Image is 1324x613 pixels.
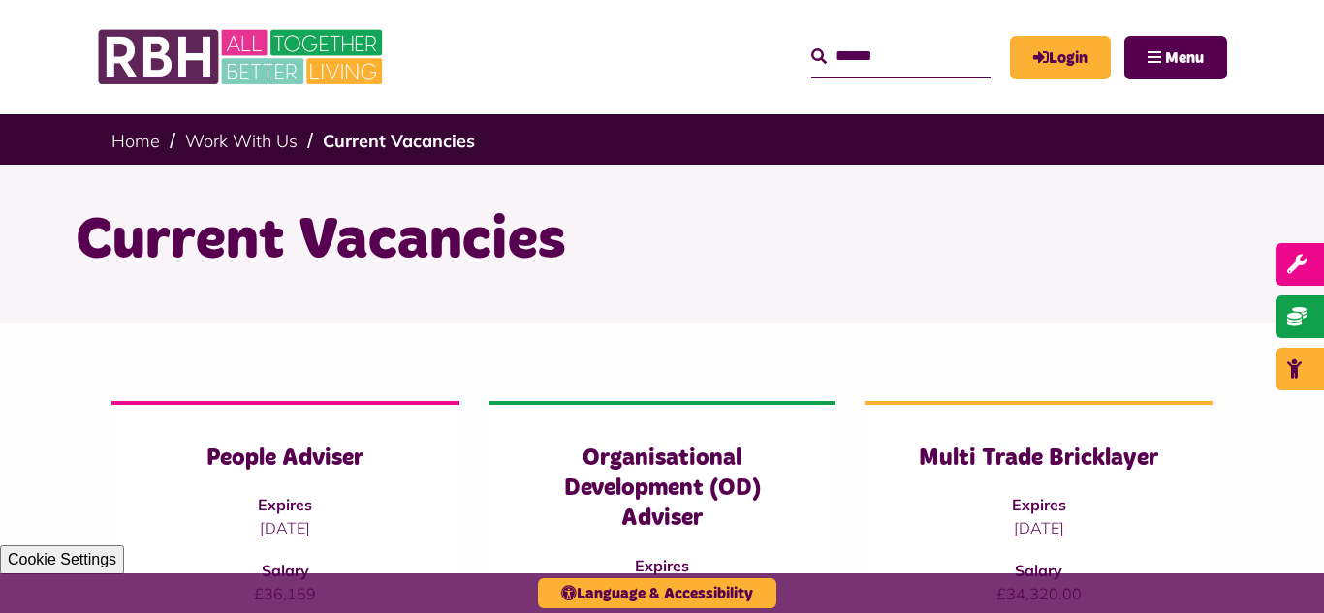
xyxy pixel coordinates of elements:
[538,578,776,608] button: Language & Accessibility
[1124,36,1227,79] button: Navigation
[111,130,160,152] a: Home
[903,516,1174,539] p: [DATE]
[635,556,689,575] strong: Expires
[1010,36,1111,79] a: MyRBH
[903,444,1174,474] h3: Multi Trade Bricklayer
[1012,495,1066,514] strong: Expires
[262,561,309,580] strong: Salary
[527,444,798,535] h3: Organisational Development (OD) Adviser
[1237,526,1324,613] iframe: Netcall Web Assistant for live chat
[185,130,298,152] a: Work With Us
[150,444,421,474] h3: People Adviser
[1165,50,1204,66] span: Menu
[258,495,312,514] strong: Expires
[76,203,1248,279] h1: Current Vacancies
[1015,561,1062,580] strong: Salary
[97,19,388,95] img: RBH
[323,130,475,152] a: Current Vacancies
[150,516,421,539] p: [DATE]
